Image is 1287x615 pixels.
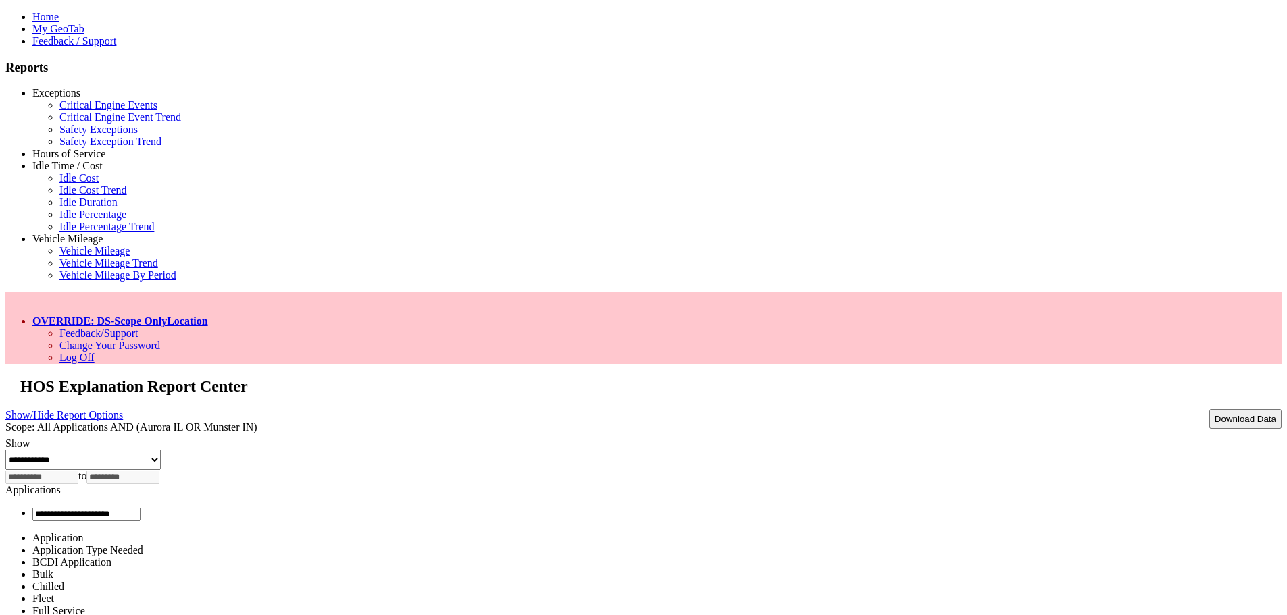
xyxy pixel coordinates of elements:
[32,532,1282,544] li: Application
[20,377,1282,396] h2: HOS Explanation Report Center
[5,60,1282,75] h3: Reports
[32,160,103,171] a: Idle Time / Cost
[59,340,160,351] a: Change Your Password
[59,124,138,135] a: Safety Exceptions
[32,233,103,244] a: Vehicle Mileage
[32,544,1282,556] li: Application Type Needed
[59,136,161,147] a: Safety Exception Trend
[59,257,158,269] a: Vehicle Mileage Trend
[32,315,208,327] a: OVERRIDE: DS-Scope OnlyLocation
[5,484,61,496] label: Applications
[59,184,127,196] a: Idle Cost Trend
[1209,409,1282,429] button: Download Data
[32,593,1282,605] li: Fleet
[59,327,138,339] a: Feedback/Support
[59,111,181,123] a: Critical Engine Event Trend
[32,556,1282,568] li: BCDI Application
[78,470,86,481] span: to
[59,196,118,208] a: Idle Duration
[59,269,176,281] a: Vehicle Mileage By Period
[32,581,1282,593] li: Chilled
[59,245,130,257] a: Vehicle Mileage
[32,23,84,34] a: My GeoTab
[32,11,59,22] a: Home
[59,172,99,184] a: Idle Cost
[59,221,154,232] a: Idle Percentage Trend
[5,421,257,433] span: Scope: All Applications AND (Aurora IL OR Munster IN)
[32,568,1282,581] li: Bulk
[59,352,95,363] a: Log Off
[32,87,80,99] a: Exceptions
[5,437,30,449] label: Show
[32,35,116,47] a: Feedback / Support
[59,99,157,111] a: Critical Engine Events
[59,209,126,220] a: Idle Percentage
[32,148,105,159] a: Hours of Service
[5,406,123,424] a: Show/Hide Report Options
